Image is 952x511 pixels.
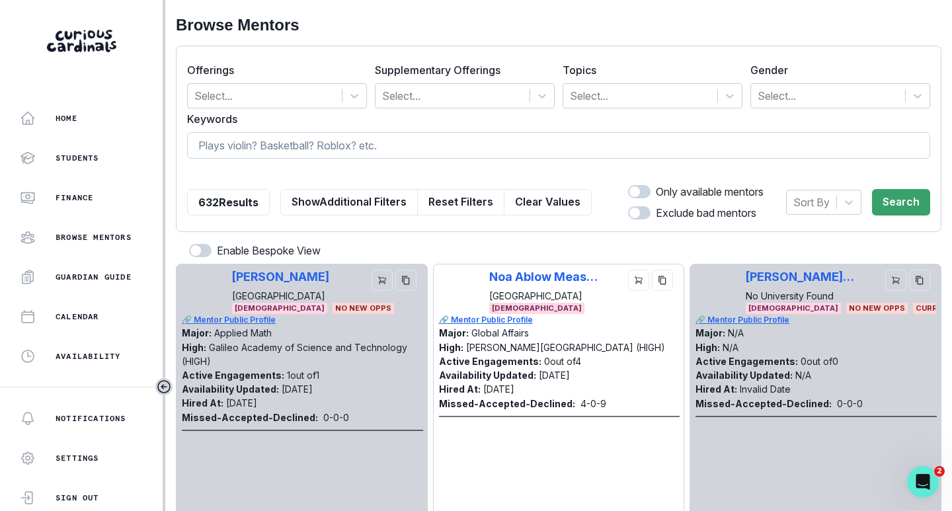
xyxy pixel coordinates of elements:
p: [GEOGRAPHIC_DATA] [232,289,329,303]
p: [PERSON_NAME] [PERSON_NAME] [746,270,855,284]
a: 🔗 Mentor Public Profile [695,314,937,326]
p: Home [56,113,77,124]
p: 1 out of 1 [287,385,319,396]
label: Gender [750,62,922,78]
span: No New Opps [333,303,394,314]
button: cart [885,270,906,291]
p: Only available mentors [656,184,764,200]
p: Exclude bad mentors [656,205,756,221]
p: [PERSON_NAME][GEOGRAPHIC_DATA] (HIGH) [466,342,665,353]
button: Toggle sidebar [155,378,173,395]
p: [DATE] [539,370,570,381]
p: Invalid Date [740,383,791,395]
p: [DATE] [483,383,514,395]
span: [DEMOGRAPHIC_DATA] [746,303,841,314]
img: Curious Cardinals Logo [47,30,116,52]
button: copy [909,270,930,291]
p: Enable Bespoke View [217,243,321,258]
p: Major: [182,343,212,354]
p: Availability Updated: [439,370,536,381]
p: Hired At: [439,383,481,395]
p: Settings [56,453,99,463]
p: High: [695,342,720,353]
p: High: [182,357,206,368]
p: Major: [695,327,725,338]
label: Supplementary Offerings [375,62,547,78]
span: [DEMOGRAPHIC_DATA] [232,303,327,314]
label: Keywords [187,111,922,127]
p: 0 - 0 - 0 [837,397,863,411]
p: Galileo Academy of Science and Technology (HIGH) [182,357,407,382]
p: N/A [728,327,744,338]
img: Picture of Victoria Duran-Valero [182,270,221,329]
p: Availability [56,351,120,362]
p: 0 - 0 - 0 [323,426,349,440]
p: Sign Out [56,492,99,503]
p: Major: [439,327,469,338]
p: Applied Math [214,343,272,354]
p: No University Found [746,289,855,303]
a: 🔗 Mentor Public Profile [439,314,680,326]
label: Offerings [187,62,359,78]
p: N/A [723,342,738,353]
span: No New Opps [846,303,908,314]
img: Picture of Alexandra Garrison Neville [695,270,735,309]
button: cart [372,270,393,291]
p: [DATE] [226,413,257,424]
a: 🔗 Mentor Public Profile [182,329,423,341]
span: 2 [934,466,945,477]
p: Noa Ablow Measelle [489,270,598,284]
p: Missed-Accepted-Declined: [439,397,575,411]
button: Clear Values [504,189,592,216]
p: Calendar [56,311,99,322]
button: Search [872,189,930,216]
p: N/A [795,370,811,381]
label: Topics [563,62,734,78]
button: copy [395,270,416,291]
p: Browse Mentors [56,232,132,243]
img: Picture of Noa Ablow Measelle [439,270,479,309]
p: [PERSON_NAME] [232,270,329,284]
button: cart [628,270,649,291]
p: [DATE] [282,399,313,411]
h2: Browse Mentors [176,16,941,35]
p: Hired At: [695,383,737,395]
p: Hired At: [182,413,223,424]
button: copy [652,270,673,291]
p: Guardian Guide [56,272,132,282]
span: [DEMOGRAPHIC_DATA] [489,303,584,314]
p: Global Affairs [471,327,529,338]
input: Plays violin? Basketball? Roblox? etc. [187,132,930,159]
p: Notifications [56,413,126,424]
p: 4 - 0 - 9 [580,397,606,411]
p: 0 out of 4 [544,356,581,367]
p: [GEOGRAPHIC_DATA] [489,289,598,303]
p: Finance [56,192,93,203]
p: Active Engagements: [695,356,798,367]
p: Availability Updated: [695,370,793,381]
p: 0 out of 0 [801,356,838,367]
iframe: Intercom live chat [907,466,939,498]
p: Active Engagements: [439,356,541,367]
p: Active Engagements: [182,385,284,396]
button: Reset Filters [417,189,504,216]
p: Missed-Accepted-Declined: [695,397,832,411]
p: Students [56,153,99,163]
p: High: [439,342,463,353]
p: 632 Results [198,194,258,210]
button: ShowAdditional Filters [280,189,418,216]
p: Availability Updated: [182,399,279,411]
p: Missed-Accepted-Declined: [182,426,318,440]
